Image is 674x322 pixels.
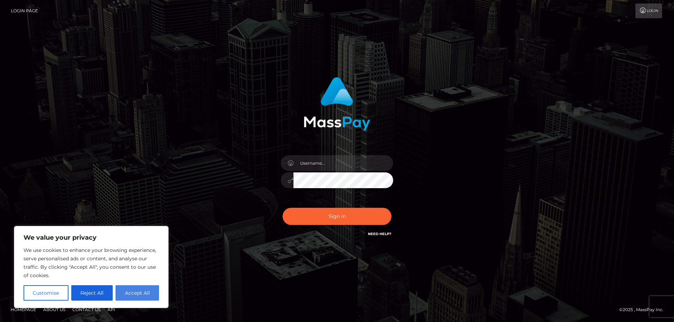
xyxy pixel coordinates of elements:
[635,4,662,18] a: Login
[11,4,38,18] a: Login Page
[24,233,159,242] p: We value your privacy
[293,155,393,171] input: Username...
[115,285,159,301] button: Accept All
[368,232,391,236] a: Need Help?
[283,208,391,225] button: Sign in
[24,246,159,280] p: We use cookies to enhance your browsing experience, serve personalised ads or content, and analys...
[304,77,370,131] img: MassPay Login
[8,304,39,315] a: Homepage
[71,285,113,301] button: Reject All
[40,304,68,315] a: About Us
[619,306,669,314] div: © 2025 , MassPay Inc.
[70,304,103,315] a: Contact Us
[105,304,118,315] a: API
[14,226,168,308] div: We value your privacy
[24,285,68,301] button: Customise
